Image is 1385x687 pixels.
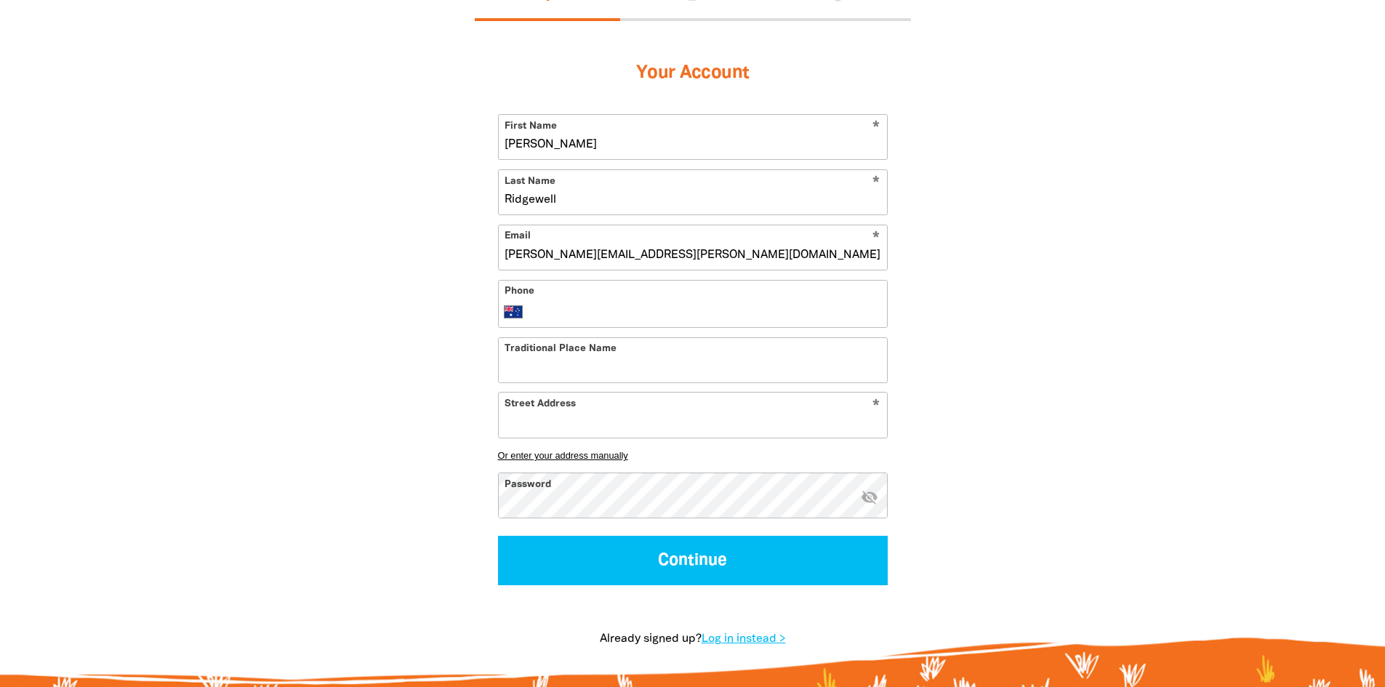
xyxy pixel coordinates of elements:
[702,634,786,644] a: Log in instead >
[498,536,888,584] button: Continue
[861,489,878,508] button: visibility_off
[861,489,878,506] i: Hide password
[498,450,888,461] button: Or enter your address manually
[498,44,888,103] h3: Your Account
[475,630,911,648] p: Already signed up?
